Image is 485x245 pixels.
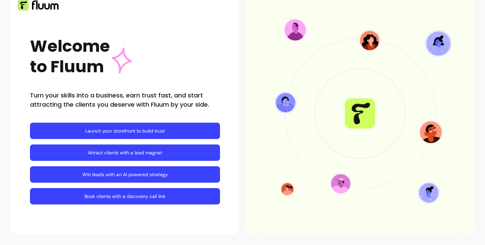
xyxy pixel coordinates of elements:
[30,123,220,139] a: Launch your storefront to build trust
[30,36,132,77] h1: Welcome to Fluum
[30,188,220,204] a: Book clients with a discovery call link
[30,144,220,161] a: Attract clients with a lead magnet
[112,47,132,74] img: Star Pink
[30,166,220,183] a: Win leads with an AI powered strategy
[30,91,220,109] h2: Turn your skills into a business, earn trust fast, and start attracting the clients you deserve w...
